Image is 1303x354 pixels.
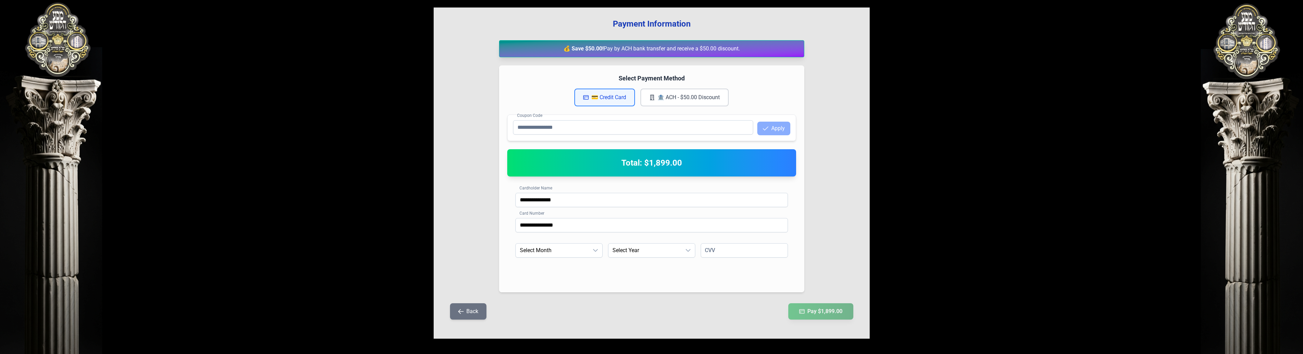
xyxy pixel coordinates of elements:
strong: 💰 Save $50.00! [563,45,604,52]
h2: Total: $1,899.00 [515,157,788,168]
button: 💳 Credit Card [574,89,635,106]
span: Select Month [516,244,589,257]
span: Select Year [608,244,681,257]
button: Back [450,303,486,320]
div: dropdown trigger [681,244,695,257]
div: Pay by ACH bank transfer and receive a $50.00 discount. [499,40,804,57]
h4: Select Payment Method [507,74,796,83]
button: 🏦 ACH - $50.00 Discount [640,89,729,106]
h3: Payment Information [445,18,859,29]
button: Apply [757,122,790,135]
button: Pay $1,899.00 [788,303,853,320]
div: dropdown trigger [589,244,602,257]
